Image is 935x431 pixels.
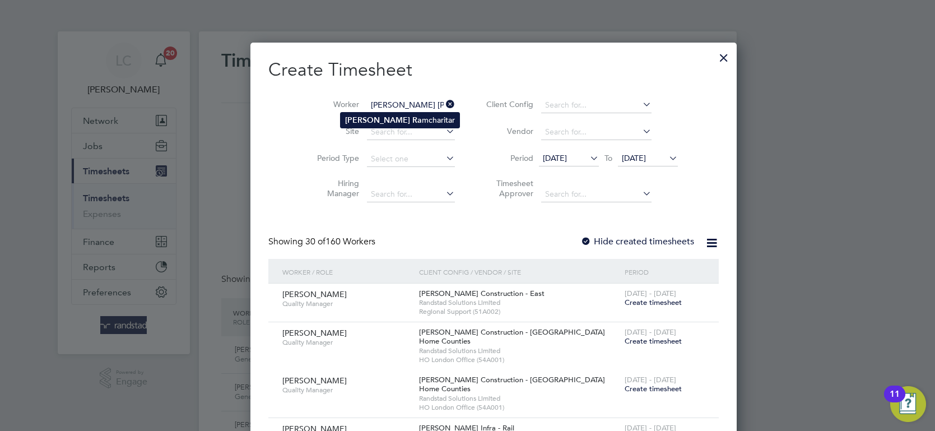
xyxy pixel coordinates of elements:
input: Search for... [367,124,455,140]
label: Worker [309,99,359,109]
div: Period [622,259,708,285]
span: 30 of [305,236,325,247]
span: Randstad Solutions Limited [419,346,618,355]
div: 11 [890,394,900,409]
span: [DATE] - [DATE] [625,375,676,384]
span: HO London Office (54A001) [419,403,618,412]
div: Client Config / Vendor / Site [416,259,621,285]
span: Randstad Solutions Limited [419,298,618,307]
label: Site [309,126,359,136]
span: Quality Manager [282,299,411,308]
label: Period [483,153,533,163]
span: Create timesheet [625,336,682,346]
span: [PERSON_NAME] [282,289,347,299]
span: [DATE] [543,153,567,163]
span: [DATE] - [DATE] [625,327,676,337]
span: [PERSON_NAME] [282,376,347,386]
span: [DATE] [622,153,646,163]
b: [PERSON_NAME] [345,115,410,125]
span: Create timesheet [625,298,682,307]
label: Vendor [483,126,533,136]
input: Search for... [367,98,455,113]
h2: Create Timesheet [268,58,719,82]
span: [PERSON_NAME] Construction - [GEOGRAPHIC_DATA] Home Counties [419,327,605,346]
span: HO London Office (54A001) [419,355,618,364]
span: Create timesheet [625,384,682,393]
span: To [601,151,616,165]
label: Hide created timesheets [580,236,694,247]
input: Select one [367,151,455,167]
span: 160 Workers [305,236,375,247]
label: Hiring Manager [309,178,359,198]
span: Regional Support (51A002) [419,307,618,316]
input: Search for... [541,98,652,113]
span: Randstad Solutions Limited [419,394,618,403]
input: Search for... [367,187,455,202]
button: Open Resource Center, 11 new notifications [890,386,926,422]
input: Search for... [541,124,652,140]
div: Showing [268,236,378,248]
label: Period Type [309,153,359,163]
span: [DATE] - [DATE] [625,289,676,298]
span: [PERSON_NAME] Construction - [GEOGRAPHIC_DATA] Home Counties [419,375,605,394]
span: Quality Manager [282,386,411,395]
label: Timesheet Approver [483,178,533,198]
label: Client Config [483,99,533,109]
b: Ra [412,115,422,125]
input: Search for... [541,187,652,202]
span: Quality Manager [282,338,411,347]
span: [PERSON_NAME] Construction - East [419,289,545,298]
span: [PERSON_NAME] [282,328,347,338]
div: Worker / Role [280,259,416,285]
li: mcharitar [341,113,459,128]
